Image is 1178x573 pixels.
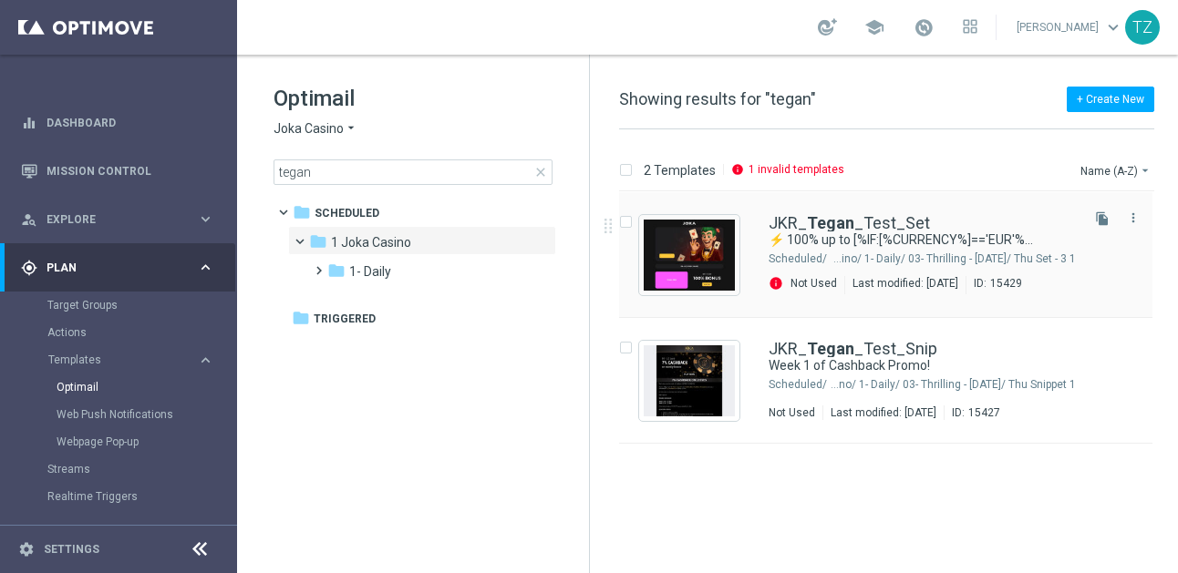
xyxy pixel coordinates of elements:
[845,276,966,294] div: Last modified: [DATE]
[864,17,884,37] span: school
[769,357,1034,374] a: Week 1 of Cashback Promo!
[769,231,1034,249] a: ⚡ 100% up to [%IF:[%CURRENCY%]=='EUR'%]€[%END:IF%][%ELSE%]$[%END:IF%]300 is YOURS ⚡
[968,405,1000,420] div: 15427
[21,115,37,131] i: equalizer
[47,462,190,476] a: Streams
[1015,14,1125,41] a: [PERSON_NAME]keyboard_arrow_down
[47,353,215,367] button: Templates keyboard_arrow_right
[47,455,235,483] div: Streams
[197,210,214,228] i: keyboard_arrow_right
[47,292,235,319] div: Target Groups
[769,377,827,392] div: Scheduled/
[990,276,1022,294] div: 15429
[20,164,215,179] button: Mission Control
[274,120,344,138] span: Joka Casino
[769,251,827,266] div: Scheduled/
[20,116,215,130] button: equalizer Dashboard
[47,319,235,346] div: Actions
[57,435,190,449] a: Webpage Pop-up
[327,261,346,280] i: folder
[21,260,197,276] div: Plan
[21,260,37,276] i: gps_fixed
[1124,207,1142,229] button: more_vert
[292,309,310,327] i: folder
[274,120,358,138] button: Joka Casino arrow_drop_down
[1138,163,1152,178] i: arrow_drop_down
[274,159,553,185] input: Search Template
[807,213,854,232] b: Tegan
[44,544,99,555] a: Settings
[20,261,215,275] button: gps_fixed Plan keyboard_arrow_right
[57,380,190,394] a: Optimail
[57,373,235,401] div: Optimail
[47,346,235,455] div: Templates
[1103,17,1123,37] span: keyboard_arrow_down
[57,407,190,422] a: Web Push Notifications
[749,162,844,177] p: 1 invalid templates
[807,339,854,358] b: Tegan
[21,211,197,228] div: Explore
[644,345,735,416] img: 15427.jpeg
[344,120,358,138] i: arrow_drop_down
[769,341,937,357] a: JKR_Tegan_Test_Snip
[47,298,190,312] a: Target Groups
[47,325,190,340] a: Actions
[944,405,1000,420] div: ID:
[830,251,1076,266] div: Scheduled/1 Joka Casino/1- Daily/03- Thrilling - Thursday/Thu Set - 3
[1079,159,1154,181] button: Name (A-Z)arrow_drop_down
[349,263,391,280] span: 1- Daily
[830,377,1076,392] div: Scheduled/1 Joka Casino/1- Daily/03- Thrilling - Thursday/Thu Snippet
[274,84,553,113] h1: Optimail
[21,211,37,228] i: person_search
[769,405,815,420] div: Not Used
[197,352,214,369] i: keyboard_arrow_right
[21,98,214,147] div: Dashboard
[769,275,783,291] i: info
[966,276,1022,294] div: ID:
[619,89,816,108] span: Showing results for "tegan"
[57,428,235,455] div: Webpage Pop-up
[21,147,214,195] div: Mission Control
[48,354,179,365] span: Templates
[293,203,311,221] i: folder
[769,215,930,231] a: JKR_Tegan_Test_Set
[57,401,235,428] div: Web Push Notifications
[197,259,214,276] i: keyboard_arrow_right
[46,98,214,147] a: Dashboard
[731,163,744,176] i: info
[47,483,235,510] div: Realtime Triggers
[1125,10,1160,45] div: TZ
[47,489,190,504] a: Realtime Triggers
[533,165,548,179] span: close
[46,214,197,225] span: Explore
[1090,207,1114,230] button: file_copy
[314,311,376,327] span: Triggered
[331,234,411,251] span: 1 Joka Casino
[1067,87,1154,112] button: + Create New
[769,231,1076,249] div: ⚡ 100% up to [%IF:[%CURRENCY%]=='EUR'%]€[%END:IF%][%ELSE%]$[%END:IF%]300 is YOURS ⚡
[644,220,735,291] img: 15429.jpeg
[48,354,197,365] div: Templates
[46,147,214,195] a: Mission Control
[309,232,327,251] i: folder
[1095,211,1110,226] i: file_copy
[1126,210,1141,225] i: more_vert
[18,541,35,558] i: settings
[769,357,1076,374] div: Week 1 of Cashback Promo!
[823,405,944,420] div: Last modified: [DATE]
[20,212,215,227] button: person_search Explore keyboard_arrow_right
[790,276,837,291] div: Not Used
[644,162,716,179] p: 2 Templates
[315,205,379,221] span: Scheduled
[46,262,197,273] span: Plan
